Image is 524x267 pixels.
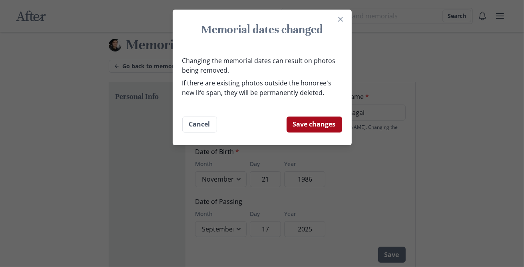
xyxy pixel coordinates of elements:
[182,117,217,133] button: Cancel
[182,22,342,37] h1: Memorial dates changed
[182,56,342,75] p: Changing the memorial dates can result on photos being removed.
[287,117,342,133] button: Save changes
[334,13,347,26] button: Close
[182,78,342,97] p: If there are existing photos outside the honoree's new life span, they will be permanently deleted.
